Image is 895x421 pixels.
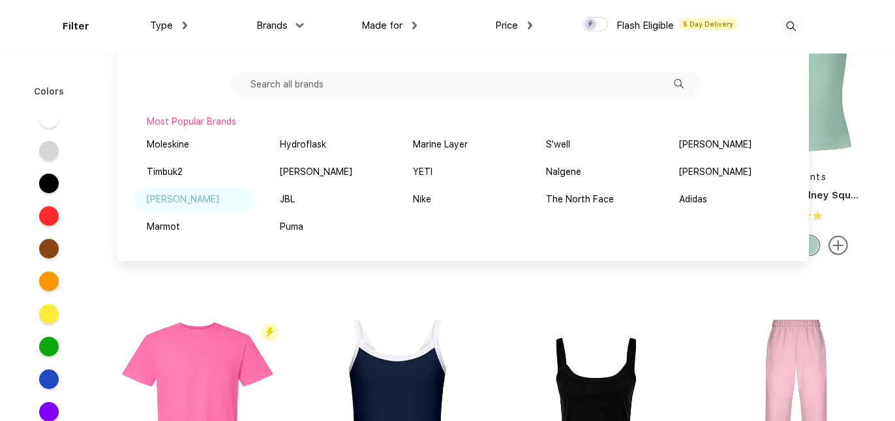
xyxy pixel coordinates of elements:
div: [PERSON_NAME] [280,165,352,179]
div: Timbuk2 [147,165,183,179]
span: Price [495,20,518,31]
img: dropdown.png [296,23,304,27]
img: flash_active_toggle.svg [261,324,279,341]
span: Type [150,20,173,31]
div: Hydroflask [280,138,326,151]
img: dropdown.png [528,22,532,29]
span: 5 Day Delivery [679,18,737,30]
div: Filter [63,19,89,34]
div: Marine Layer [413,138,468,151]
img: dropdown.png [183,22,187,29]
div: Marmot [147,220,180,234]
div: JBL [280,193,295,206]
div: Moleskine [147,138,189,151]
div: [PERSON_NAME] [679,138,751,151]
div: Colors [24,85,74,99]
div: S'well [546,138,570,151]
div: [PERSON_NAME] [679,165,751,179]
div: Nalgene [546,165,581,179]
span: Made for [361,20,402,31]
img: more.svg [828,236,848,255]
span: Flash Eligible [616,20,674,31]
span: Brands [256,20,288,31]
div: [PERSON_NAME] [147,193,219,206]
div: Nike [413,193,431,206]
div: Adidas [679,193,707,206]
div: Sage Green [800,236,819,255]
img: filter_dropdown_search.svg [674,79,684,89]
input: Search all brands [231,72,702,97]
div: The North Face [546,193,614,206]
div: YETI [413,165,432,179]
div: Most Popular Brands [147,115,780,129]
div: Puma [280,220,303,234]
img: dropdown.png [412,22,417,29]
img: desktop_search.svg [780,16,802,37]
